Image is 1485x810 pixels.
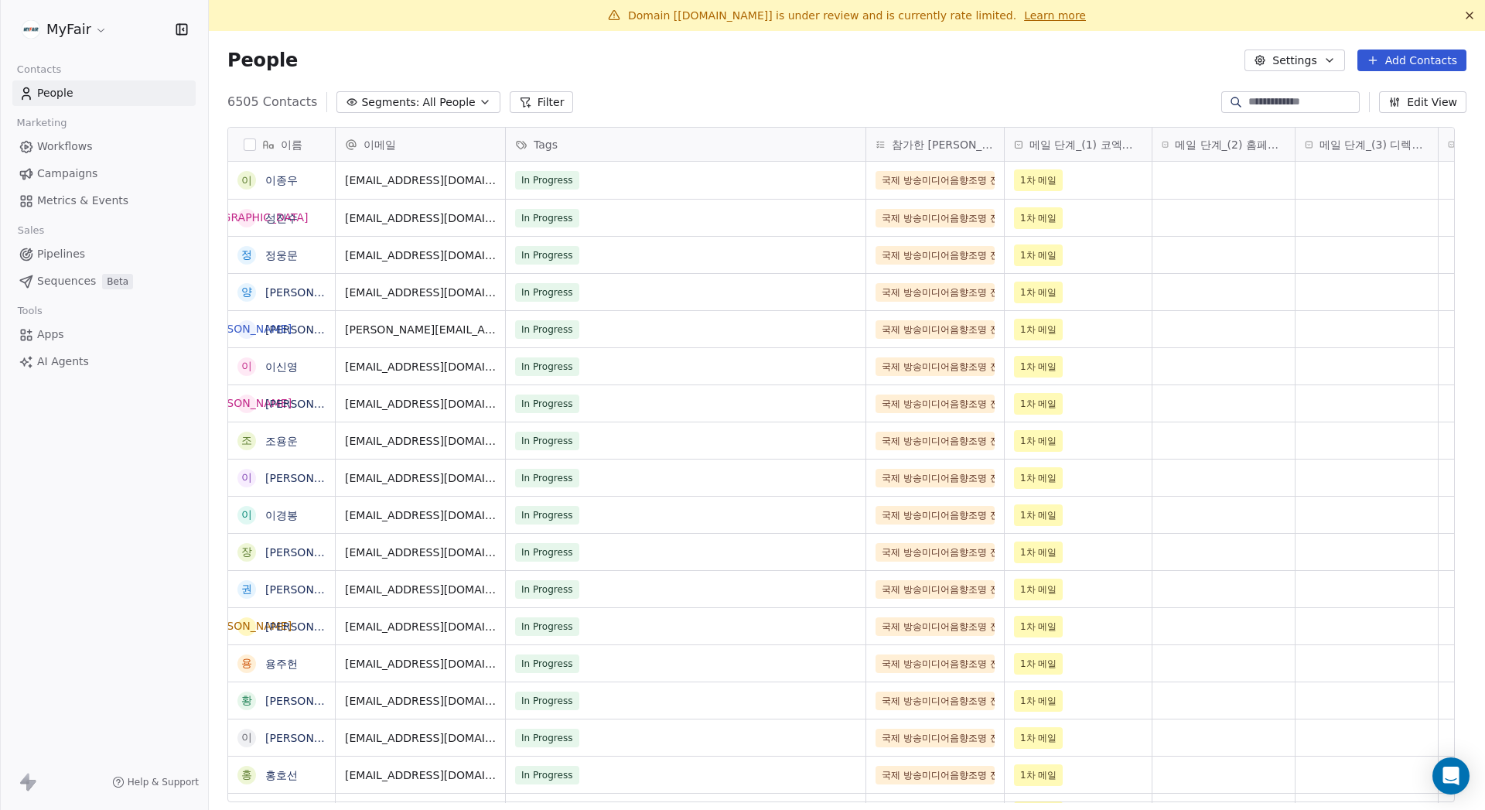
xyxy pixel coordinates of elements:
div: 홍 [241,767,252,783]
span: [EMAIL_ADDRESS][DOMAIN_NAME] [345,248,496,263]
a: [PERSON_NAME] [265,620,355,633]
span: Sequences [37,273,96,289]
span: Domain [[DOMAIN_NAME]] is under review and is currently rate limited. [628,9,1016,22]
div: 용 [241,655,252,672]
span: [EMAIL_ADDRESS][DOMAIN_NAME] [345,619,496,634]
div: 메일 단계_(3) 디렉토리 리드 수집 [1296,128,1438,161]
span: 참가한 [PERSON_NAME] [892,137,995,152]
span: Metrics & Events [37,193,128,209]
div: 메일 단계_(1) 코엑스 리드 수집 [1005,128,1152,161]
a: Workflows [12,134,196,159]
a: AI Agents [12,349,196,374]
span: In Progress [515,654,579,673]
span: 이름 [281,137,302,152]
span: In Progress [515,617,579,636]
span: In Progress [515,395,579,413]
span: 국제 방송미디어음향조명 전시회 2025 [876,246,995,265]
span: 1차 메일 [1020,582,1057,597]
span: Sales [11,219,51,242]
div: 황 [241,692,252,709]
div: 참가한 [PERSON_NAME] [866,128,1004,161]
span: 국제 방송미디어음향조명 전시회 2025 [876,580,995,599]
span: 국제 방송미디어음향조명 전시회 2025 [876,357,995,376]
a: Campaigns [12,161,196,186]
span: [EMAIL_ADDRESS][DOMAIN_NAME] [345,470,496,486]
div: 이메일 [336,128,505,161]
span: Campaigns [37,166,97,182]
span: 국제 방송미디어음향조명 전시회 2025 [876,654,995,673]
span: In Progress [515,469,579,487]
div: [PERSON_NAME] [202,395,292,412]
span: In Progress [515,320,579,339]
a: [PERSON_NAME] [265,472,355,484]
span: 1차 메일 [1020,285,1057,300]
span: In Progress [515,729,579,747]
button: Add Contacts [1357,50,1466,71]
a: Learn more [1024,8,1086,23]
span: AI Agents [37,354,89,370]
div: 장 [241,544,252,560]
span: 국제 방송미디어음향조명 전시회 2025 [876,543,995,562]
button: Settings [1244,50,1344,71]
span: [EMAIL_ADDRESS][DOMAIN_NAME] [345,582,496,597]
span: People [227,49,298,72]
span: 국제 방송미디어음향조명 전시회 2025 [876,432,995,450]
span: In Progress [515,357,579,376]
span: 1차 메일 [1020,545,1057,560]
span: 메일 단계_(2) 홈페이지, 명단 리드 수집 [1175,137,1285,152]
button: Filter [510,91,574,113]
span: In Progress [515,766,579,784]
span: [EMAIL_ADDRESS][DOMAIN_NAME] [345,173,496,188]
span: 국제 방송미디어음향조명 전시회 2025 [876,395,995,413]
span: In Progress [515,580,579,599]
span: [EMAIL_ADDRESS][DOMAIN_NAME] [345,359,496,374]
a: [PERSON_NAME] [265,286,355,299]
div: 이 [241,358,252,374]
span: In Progress [515,543,579,562]
span: [EMAIL_ADDRESS][DOMAIN_NAME] [345,693,496,709]
span: Pipelines [37,246,85,262]
span: 1차 메일 [1020,173,1057,188]
span: Beta [102,274,133,289]
span: 1차 메일 [1020,322,1057,337]
button: MyFair [19,16,111,43]
div: Open Intercom Messenger [1432,757,1470,795]
span: [EMAIL_ADDRESS][DOMAIN_NAME] [345,545,496,560]
div: 이 [241,507,252,523]
span: 메일 단계_(3) 디렉토리 리드 수집 [1319,137,1429,152]
span: 1차 메일 [1020,396,1057,412]
span: 1차 메일 [1020,730,1057,746]
span: 국제 방송미디어음향조명 전시회 2025 [876,171,995,190]
img: %C3%AC%C2%9B%C2%90%C3%AD%C2%98%C2%95%20%C3%AB%C2%A1%C2%9C%C3%AA%C2%B3%C2%A0(white+round).png [22,20,40,39]
a: Help & Support [112,776,199,788]
a: Metrics & Events [12,188,196,214]
a: People [12,80,196,106]
div: 이름 [228,128,335,161]
a: [PERSON_NAME] [265,695,355,707]
a: 이신영 [265,361,298,373]
div: 이 [241,730,252,746]
span: Marketing [10,111,73,135]
span: In Progress [515,171,579,190]
span: 메일 단계_(1) 코엑스 리드 수집 [1029,137,1142,152]
a: [PERSON_NAME] [265,398,355,410]
span: 이메일 [364,137,396,152]
span: 국제 방송미디어음향조명 전시회 2025 [876,692,995,710]
a: Pipelines [12,241,196,267]
a: 이경봉 [265,509,298,521]
span: [EMAIL_ADDRESS][DOMAIN_NAME] [345,285,496,300]
span: Apps [37,326,64,343]
span: 1차 메일 [1020,619,1057,634]
span: 국제 방송미디어음향조명 전시회 2025 [876,766,995,784]
span: [EMAIL_ADDRESS][DOMAIN_NAME] [345,433,496,449]
span: In Progress [515,283,579,302]
div: [DEMOGRAPHIC_DATA] [185,210,308,226]
a: 조용운 [265,435,298,447]
div: [PERSON_NAME] [202,618,292,634]
div: Tags [506,128,865,161]
span: 1차 메일 [1020,508,1057,523]
a: Apps [12,322,196,347]
a: [PERSON_NAME] [265,546,355,559]
span: 국제 방송미디어음향조명 전시회 2025 [876,729,995,747]
div: 이 [241,173,252,189]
